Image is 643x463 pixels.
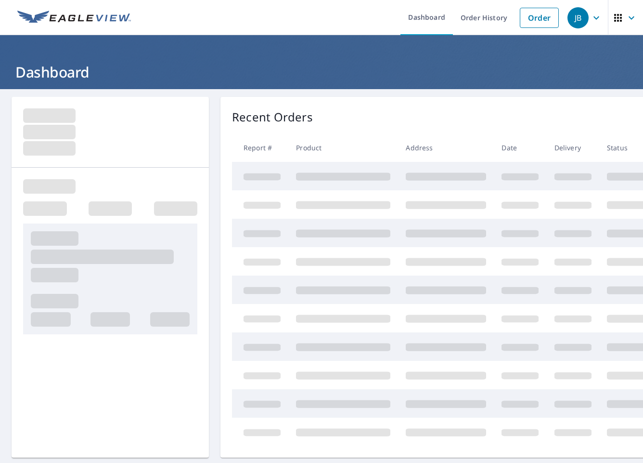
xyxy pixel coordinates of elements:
div: JB [567,7,589,28]
h1: Dashboard [12,62,631,82]
th: Address [398,133,494,162]
a: Order [520,8,559,28]
th: Date [494,133,546,162]
img: EV Logo [17,11,131,25]
th: Delivery [547,133,599,162]
th: Product [288,133,398,162]
th: Report # [232,133,288,162]
p: Recent Orders [232,108,313,126]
